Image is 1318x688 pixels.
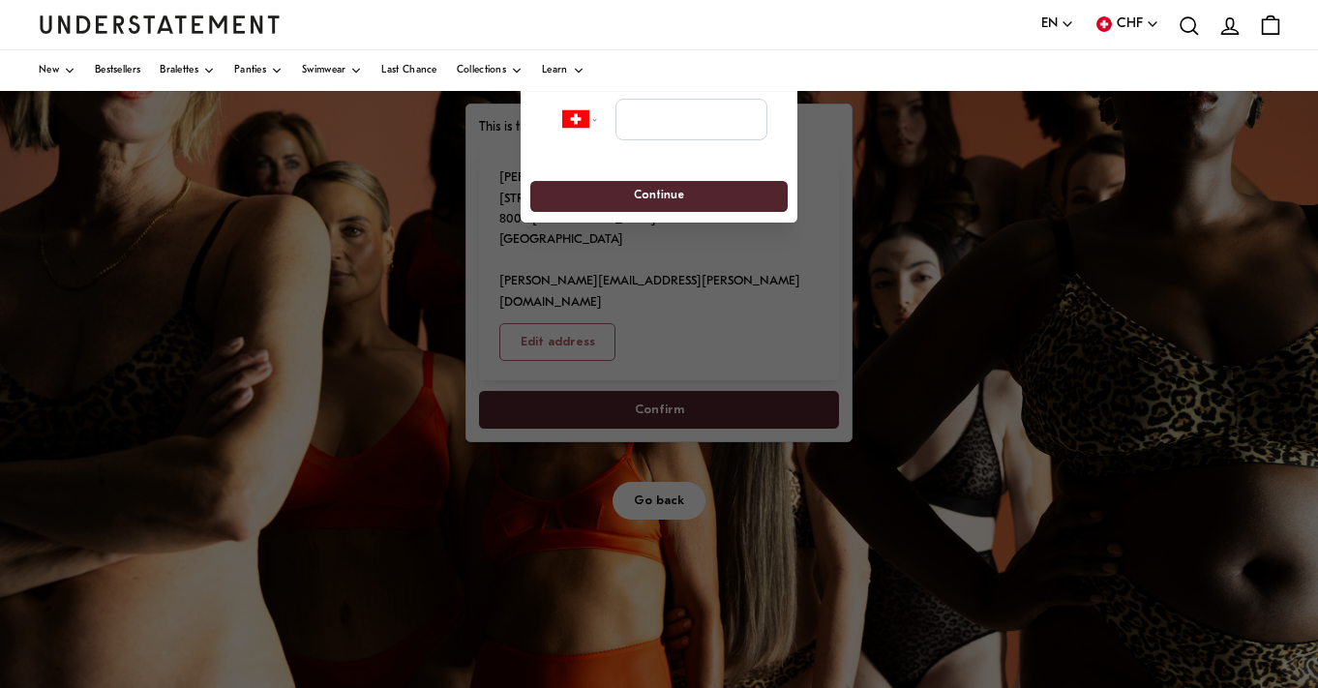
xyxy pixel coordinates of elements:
a: Bralettes [160,50,215,91]
a: Bestsellers [95,50,140,91]
a: New [39,50,75,91]
a: Collections [457,50,523,91]
span: Collections [457,66,506,75]
span: Continue [634,181,684,211]
span: Bralettes [160,66,198,75]
a: Swimwear [302,50,362,91]
button: CHF [1093,14,1159,35]
span: Panties [234,66,266,75]
span: Learn [542,66,568,75]
a: Panties [234,50,283,91]
span: CHF [1117,14,1143,35]
span: Swimwear [302,66,345,75]
a: Understatement Homepage [39,15,281,33]
button: Continue [530,180,787,212]
button: EN [1041,14,1074,35]
span: EN [1041,14,1058,35]
span: Last Chance [381,66,436,75]
a: Learn [542,50,584,91]
span: New [39,66,59,75]
a: Last Chance [381,50,436,91]
span: Bestsellers [95,66,140,75]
